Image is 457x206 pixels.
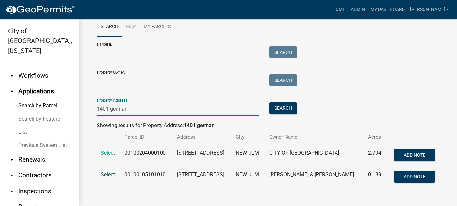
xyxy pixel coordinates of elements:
[364,129,386,145] th: Acres
[173,145,232,167] td: [STREET_ADDRESS]
[265,129,364,145] th: Owner Name
[173,167,232,189] td: [STREET_ADDRESS]
[140,16,175,37] a: My Parcels
[8,172,16,179] i: arrow_drop_down
[8,187,16,195] i: arrow_drop_down
[348,3,368,16] a: Admin
[232,167,265,189] td: NEW ULM
[330,3,348,16] a: Home
[120,167,173,189] td: 00100105101010
[394,171,435,183] button: Add Note
[269,74,297,86] button: Search
[269,46,297,58] button: Search
[97,16,122,37] a: Search
[232,129,265,145] th: City
[394,149,435,161] button: Add Note
[120,129,173,145] th: Parcel ID
[97,122,439,129] div: Showing results for Property Address:
[101,150,115,156] a: Select
[364,145,386,167] td: 2.794
[8,87,16,95] i: arrow_drop_up
[269,102,297,114] button: Search
[120,145,173,167] td: 00100204000100
[8,156,16,164] i: arrow_drop_down
[265,145,364,167] td: CITY OF [GEOGRAPHIC_DATA]
[184,122,215,128] strong: 1401 german
[368,3,407,16] a: My Dashboard
[403,152,425,158] span: Add Note
[364,167,386,189] td: 0.189
[407,3,452,16] a: [PERSON_NAME]
[232,145,265,167] td: NEW ULM
[265,167,364,189] td: [PERSON_NAME] & [PERSON_NAME]
[173,129,232,145] th: Address
[101,172,115,178] a: Select
[8,72,16,80] i: arrow_drop_down
[403,174,425,179] span: Add Note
